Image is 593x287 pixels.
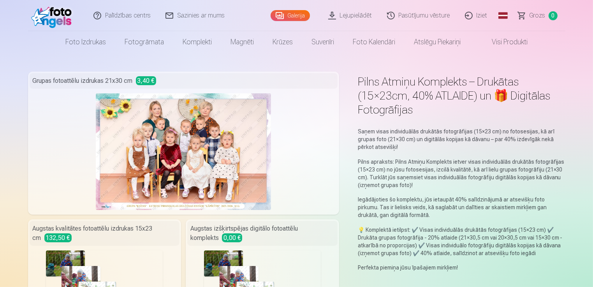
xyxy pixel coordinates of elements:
[343,31,405,53] a: Foto kalendāri
[405,31,470,53] a: Atslēgu piekariņi
[358,196,565,219] p: Iegādājoties šo komplektu, jūs ietaupāt 40% salīdzinājumā ar atsevišķu foto pirkumu. Tas ir lieli...
[470,31,537,53] a: Visi produkti
[302,31,343,53] a: Suvenīri
[221,31,263,53] a: Magnēti
[30,221,180,246] div: Augstas kvalitātes fotoattēlu izdrukas 15x23 cm
[358,128,565,151] p: Saņem visas individuālās drukātās fotogrāfijas (15×23 cm) no fotosesijas, kā arī grupas foto (21×...
[56,31,115,53] a: Foto izdrukas
[115,31,173,53] a: Fotogrāmata
[31,3,76,28] img: /fa1
[358,264,565,271] p: Perfekta piemiņa jūsu īpašajiem mirkļiem!
[549,11,558,20] span: 0
[358,158,565,189] p: Pilns apraksts: Pilns Atmiņu Komplekts ietver visas individuālās drukātās fotogrāfijas (15×23 cm)...
[44,233,72,242] span: 132,50 €
[263,31,302,53] a: Krūzes
[271,10,310,21] a: Galerija
[530,11,545,20] span: Grozs
[358,226,565,257] p: 💡 Komplektā ietilpst: ✔️ Visas individuālās drukātās fotogrāfijas (15×23 cm) ✔️ Drukāta grupas fo...
[173,31,221,53] a: Komplekti
[222,233,242,242] span: 0,00 €
[187,221,338,246] div: Augstas izšķirtspējas digitālo fotoattēlu komplekts
[30,73,338,89] div: Grupas fotoattēlu izdrukas 21x30 cm
[358,75,565,117] h1: Pilns Atmiņu Komplekts – Drukātas (15×23cm, 40% ATLAIDE) un 🎁 Digitālas Fotogrāfijas
[136,76,156,85] span: 3,40 €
